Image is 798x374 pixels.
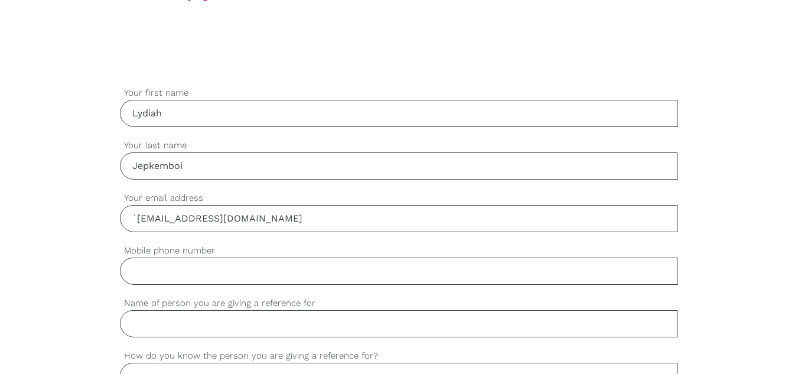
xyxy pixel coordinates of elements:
label: Your last name [120,139,679,152]
label: Mobile phone number [120,244,679,258]
label: How do you know the person you are giving a reference for? [120,349,679,363]
label: Your email address [120,191,679,205]
label: Your first name [120,86,679,100]
label: Name of person you are giving a reference for [120,297,679,310]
